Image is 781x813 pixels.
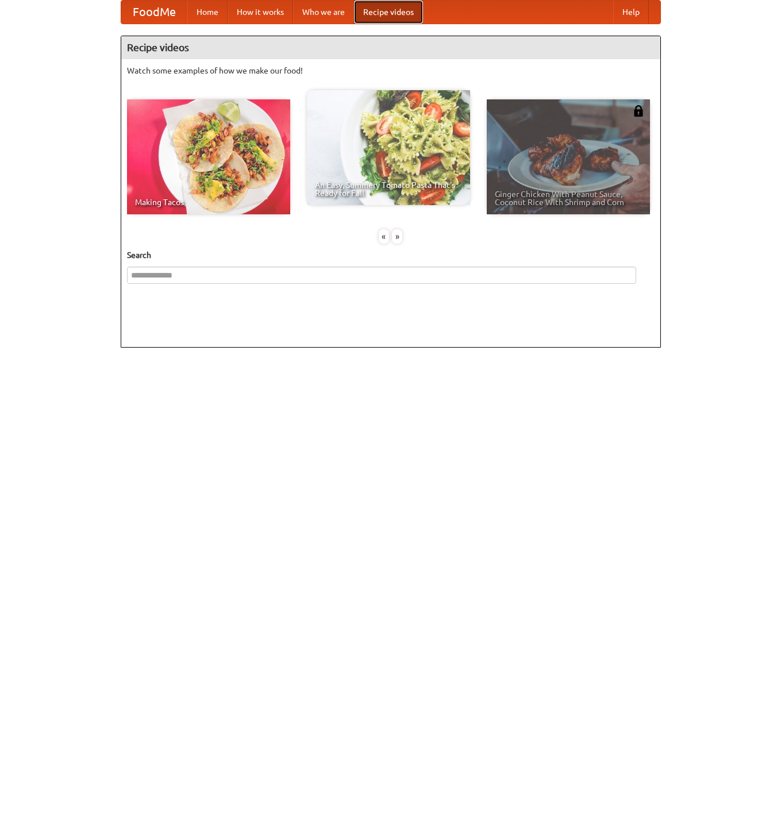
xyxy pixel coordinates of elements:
a: FoodMe [121,1,187,24]
h4: Recipe videos [121,36,660,59]
div: « [379,229,389,244]
a: An Easy, Summery Tomato Pasta That's Ready for Fall [307,90,470,205]
a: Home [187,1,228,24]
a: Recipe videos [354,1,423,24]
div: » [392,229,402,244]
h5: Search [127,249,655,261]
p: Watch some examples of how we make our food! [127,65,655,76]
a: Making Tacos [127,99,290,214]
span: Making Tacos [135,198,282,206]
a: Who we are [293,1,354,24]
a: How it works [228,1,293,24]
a: Help [613,1,649,24]
span: An Easy, Summery Tomato Pasta That's Ready for Fall [315,181,462,197]
img: 483408.png [633,105,644,117]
